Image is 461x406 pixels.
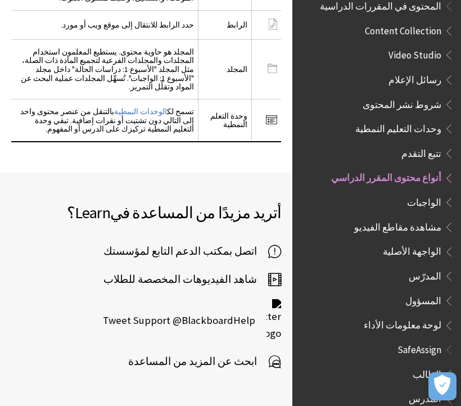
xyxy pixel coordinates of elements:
[428,372,457,400] button: فتح التفضيلات
[409,267,441,282] span: المدرّس
[103,243,281,260] a: اتصل بمكتب الدعم التابع لمؤسستك
[409,390,441,405] span: المدرس
[401,144,441,159] span: تتبع التقدم
[407,193,441,208] span: الواجبات
[365,21,441,37] span: Content Collection
[354,218,441,233] span: مشاهدة مقاطع الفيديو
[383,242,441,258] span: الواجهة الأصلية
[331,169,441,184] span: أنواع محتوى المقرر الدراسي
[266,299,281,342] img: Twitter logo
[114,107,167,117] a: الوحدات النمطية
[103,271,268,288] span: شاهد الفيديوهات المخصصة للطلاب
[103,243,268,260] span: اتصل بمكتب الدعم التابع لمؤسستك
[103,299,281,342] a: Twitter logo Tweet Support @BlackboardHelp
[11,100,198,142] td: تسمح لك بالتنقل من عنصر محتوى واحد إلى التالي دون تشتيت أو نقرات إضافية. تبقي وحدة التعليم النمطي...
[388,70,441,85] span: رسائل الإعلام
[11,201,281,224] h2: أتريد مزيدًا من المساعدة في ؟
[266,114,277,125] img: Icon for Learning Module in Ultra
[397,340,441,355] span: SafeAssign
[198,100,251,142] td: وحدة التعلم النمطية
[405,291,441,306] span: المسؤول
[355,119,441,134] span: وحدات التعليم النمطية
[11,11,198,40] td: حدد الرابط للانتقال إلى موقع ويب أو مورد.
[198,40,251,100] td: المجلد
[364,316,441,331] span: لوحة معلومات الأداء
[11,40,198,100] td: المجلد هو حاوية محتوى. يستطيع المعلمون استخدام المجلدات والمجلدات الفرعية لتجميع المادة ذات الصلة...
[413,365,441,380] span: الطالب
[198,11,251,40] td: الرابط
[103,312,266,329] span: Tweet Support @BlackboardHelp
[75,202,110,223] span: Learn
[128,353,268,370] span: ابحث عن المزيد من المساعدة
[128,353,281,370] a: ابحث عن المزيد من المساعدة
[388,46,441,61] span: Video Studio
[363,95,441,110] span: شروط نشر المحتوى
[103,271,281,288] a: شاهد الفيديوهات المخصصة للطلاب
